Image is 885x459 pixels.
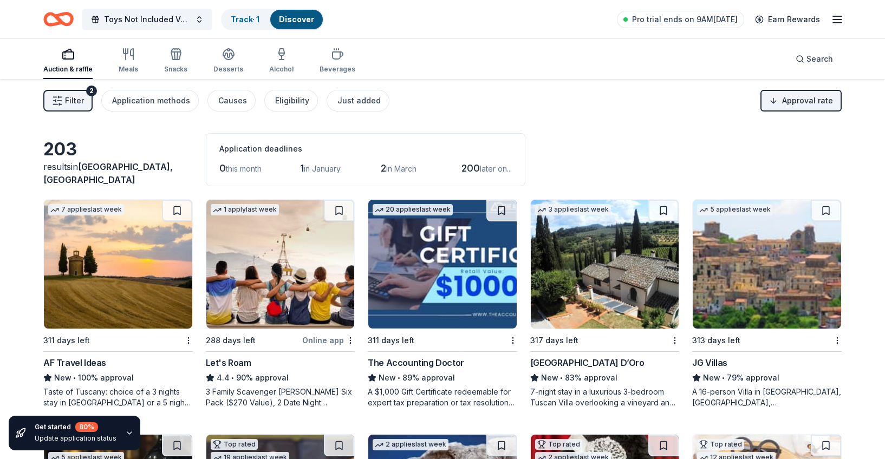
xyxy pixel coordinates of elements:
[368,356,464,369] div: The Accounting Doctor
[381,162,386,174] span: 2
[43,356,106,369] div: AF Travel Ideas
[119,43,138,79] button: Meals
[43,160,193,186] div: results
[119,65,138,74] div: Meals
[217,371,230,384] span: 4.4
[530,371,680,384] div: 83% approval
[703,371,720,384] span: New
[231,373,234,382] span: •
[368,371,517,384] div: 89% approval
[692,199,842,408] a: Image for JG Villas5 applieslast week313 days leftJG VillasNew•79% approvalA 16-person Villa in [...
[43,334,90,347] div: 311 days left
[82,9,212,30] button: Toys Not Included Volume 4
[337,94,381,107] div: Just added
[368,199,517,408] a: Image for The Accounting Doctor20 applieslast week311 days leftThe Accounting DoctorNew•89% appro...
[48,204,124,215] div: 7 applies last week
[693,200,841,329] img: Image for JG Villas
[219,162,226,174] span: 0
[692,334,740,347] div: 313 days left
[692,371,842,384] div: 79% approval
[398,373,401,382] span: •
[206,334,256,347] div: 288 days left
[541,371,558,384] span: New
[43,386,193,408] div: Taste of Tuscany: choice of a 3 nights stay in [GEOGRAPHIC_DATA] or a 5 night stay in [GEOGRAPHIC...
[327,90,389,112] button: Just added
[164,65,187,74] div: Snacks
[75,422,98,432] div: 80 %
[535,439,582,450] div: Top rated
[632,13,738,26] span: Pro trial ends on 9AM[DATE]
[269,65,294,74] div: Alcohol
[723,373,725,382] span: •
[213,65,243,74] div: Desserts
[806,53,833,65] span: Search
[44,200,192,329] img: Image for AF Travel Ideas
[206,200,355,329] img: Image for Let's Roam
[692,356,727,369] div: JG Villas
[226,164,262,173] span: this month
[530,199,680,408] a: Image for Villa Sogni D’Oro3 applieslast week317 days left[GEOGRAPHIC_DATA] D’OroNew•83% approval...
[480,164,512,173] span: later on...
[104,13,191,26] span: Toys Not Included Volume 4
[221,9,324,30] button: Track· 1Discover
[787,48,842,70] button: Search
[531,200,679,329] img: Image for Villa Sogni D’Oro
[101,90,199,112] button: Application methods
[43,371,193,384] div: 100% approval
[264,90,318,112] button: Eligibility
[697,204,773,215] div: 5 applies last week
[379,371,396,384] span: New
[206,199,355,408] a: Image for Let's Roam1 applylast week288 days leftOnline appLet's Roam4.4•90% approval3 Family Sca...
[530,334,578,347] div: 317 days left
[749,10,827,29] a: Earn Rewards
[43,161,173,185] span: in
[207,90,256,112] button: Causes
[43,65,93,74] div: Auction & raffle
[211,439,258,450] div: Top rated
[213,43,243,79] button: Desserts
[43,161,173,185] span: [GEOGRAPHIC_DATA], [GEOGRAPHIC_DATA]
[617,11,744,28] a: Pro trial ends on 9AM[DATE]
[206,386,355,408] div: 3 Family Scavenger [PERSON_NAME] Six Pack ($270 Value), 2 Date Night Scavenger [PERSON_NAME] Two ...
[43,90,93,112] button: Filter2
[206,356,251,369] div: Let's Roam
[760,90,842,112] button: Approval rate
[304,164,341,173] span: in January
[368,386,517,408] div: A $1,000 Gift Certificate redeemable for expert tax preparation or tax resolution services—recipi...
[373,439,448,450] div: 2 applies last week
[530,386,680,408] div: 7-night stay in a luxurious 3-bedroom Tuscan Villa overlooking a vineyard and the ancient walled ...
[560,373,563,382] span: •
[211,204,279,215] div: 1 apply last week
[535,204,611,215] div: 3 applies last week
[54,371,71,384] span: New
[164,43,187,79] button: Snacks
[73,373,76,382] span: •
[35,434,116,443] div: Update application status
[43,199,193,408] a: Image for AF Travel Ideas7 applieslast week311 days leftAF Travel IdeasNew•100% approvalTaste of ...
[302,333,355,347] div: Online app
[275,94,309,107] div: Eligibility
[231,15,259,24] a: Track· 1
[368,200,517,329] img: Image for The Accounting Doctor
[386,164,417,173] span: in March
[112,94,190,107] div: Application methods
[43,6,74,32] a: Home
[65,94,84,107] span: Filter
[300,162,304,174] span: 1
[86,86,97,96] div: 2
[43,139,193,160] div: 203
[269,43,294,79] button: Alcohol
[35,422,116,432] div: Get started
[206,371,355,384] div: 90% approval
[368,334,414,347] div: 311 days left
[461,162,480,174] span: 200
[697,439,744,450] div: Top rated
[279,15,314,24] a: Discover
[219,142,512,155] div: Application deadlines
[320,43,355,79] button: Beverages
[218,94,247,107] div: Causes
[782,94,833,107] span: Approval rate
[692,386,842,408] div: A 16-person Villa in [GEOGRAPHIC_DATA], [GEOGRAPHIC_DATA], [GEOGRAPHIC_DATA] for 7days/6nights (R...
[43,43,93,79] button: Auction & raffle
[373,204,453,215] div: 20 applies last week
